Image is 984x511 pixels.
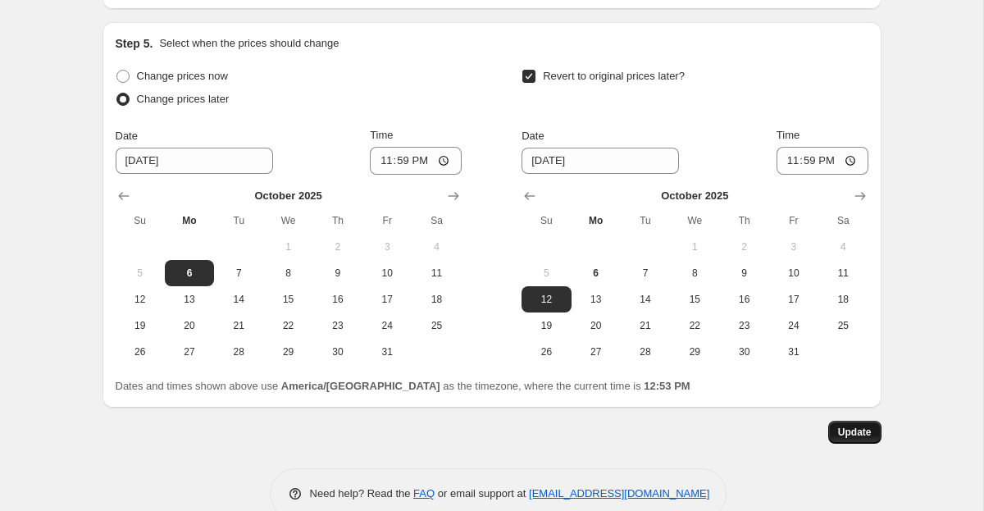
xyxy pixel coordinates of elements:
button: Wednesday October 22 2025 [670,313,719,339]
button: Monday October 27 2025 [165,339,214,365]
button: Friday October 17 2025 [769,286,818,313]
button: Tuesday October 14 2025 [214,286,263,313]
button: Friday October 3 2025 [769,234,818,260]
span: 10 [776,267,812,280]
span: Date [522,130,544,142]
a: [EMAIL_ADDRESS][DOMAIN_NAME] [529,487,709,500]
span: Fr [369,214,405,227]
button: Sunday October 19 2025 [522,313,571,339]
span: Th [726,214,762,227]
button: Wednesday October 15 2025 [263,286,312,313]
button: Friday October 10 2025 [769,260,818,286]
span: 28 [627,345,663,358]
button: Today Monday October 6 2025 [572,260,621,286]
button: Tuesday October 7 2025 [621,260,670,286]
span: 3 [776,240,812,253]
th: Tuesday [621,208,670,234]
button: Sunday October 12 2025 [116,286,165,313]
span: 12 [122,293,158,306]
button: Wednesday October 29 2025 [670,339,719,365]
button: Tuesday October 21 2025 [214,313,263,339]
button: Wednesday October 29 2025 [263,339,312,365]
span: 13 [171,293,207,306]
span: 24 [776,319,812,332]
button: Show previous month, September 2025 [518,185,541,208]
span: 19 [528,319,564,332]
span: 26 [528,345,564,358]
button: Thursday October 30 2025 [719,339,768,365]
button: Sunday October 26 2025 [116,339,165,365]
span: 14 [221,293,257,306]
span: 27 [171,345,207,358]
span: 17 [369,293,405,306]
button: Wednesday October 15 2025 [670,286,719,313]
span: 6 [578,267,614,280]
span: 10 [369,267,405,280]
span: Change prices later [137,93,230,105]
span: Tu [221,214,257,227]
button: Sunday October 5 2025 [522,260,571,286]
b: America/[GEOGRAPHIC_DATA] [281,380,440,392]
button: Thursday October 2 2025 [719,234,768,260]
th: Wednesday [670,208,719,234]
button: Thursday October 9 2025 [719,260,768,286]
span: 29 [676,345,713,358]
span: 20 [578,319,614,332]
th: Saturday [412,208,461,234]
button: Tuesday October 21 2025 [621,313,670,339]
button: Sunday October 26 2025 [522,339,571,365]
button: Tuesday October 28 2025 [621,339,670,365]
span: We [676,214,713,227]
button: Show next month, November 2025 [849,185,872,208]
span: 23 [320,319,356,332]
span: 6 [171,267,207,280]
span: Sa [825,214,861,227]
a: FAQ [413,487,435,500]
button: Update [828,421,881,444]
span: 7 [221,267,257,280]
button: Friday October 10 2025 [362,260,412,286]
span: 16 [320,293,356,306]
span: Fr [776,214,812,227]
button: Saturday October 11 2025 [818,260,868,286]
th: Sunday [116,208,165,234]
span: 1 [676,240,713,253]
button: Sunday October 19 2025 [116,313,165,339]
button: Sunday October 5 2025 [116,260,165,286]
span: 21 [627,319,663,332]
span: 22 [270,319,306,332]
button: Saturday October 18 2025 [818,286,868,313]
span: 12 [528,293,564,306]
b: 12:53 PM [644,380,690,392]
button: Monday October 13 2025 [572,286,621,313]
span: 4 [418,240,454,253]
span: 7 [627,267,663,280]
span: 9 [320,267,356,280]
span: Su [122,214,158,227]
button: Thursday October 23 2025 [719,313,768,339]
button: Tuesday October 28 2025 [214,339,263,365]
span: 15 [676,293,713,306]
span: 25 [418,319,454,332]
button: Tuesday October 14 2025 [621,286,670,313]
button: Friday October 17 2025 [362,286,412,313]
span: Sa [418,214,454,227]
p: Select when the prices should change [159,35,339,52]
span: 9 [726,267,762,280]
th: Tuesday [214,208,263,234]
span: 8 [676,267,713,280]
span: Mo [171,214,207,227]
button: Wednesday October 1 2025 [670,234,719,260]
span: 5 [122,267,158,280]
span: 4 [825,240,861,253]
button: Monday October 20 2025 [165,313,214,339]
button: Monday October 27 2025 [572,339,621,365]
span: Dates and times shown above use as the timezone, where the current time is [116,380,690,392]
button: Friday October 31 2025 [769,339,818,365]
span: 11 [418,267,454,280]
span: 26 [122,345,158,358]
span: 14 [627,293,663,306]
span: Tu [627,214,663,227]
button: Friday October 31 2025 [362,339,412,365]
button: Show next month, November 2025 [442,185,465,208]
